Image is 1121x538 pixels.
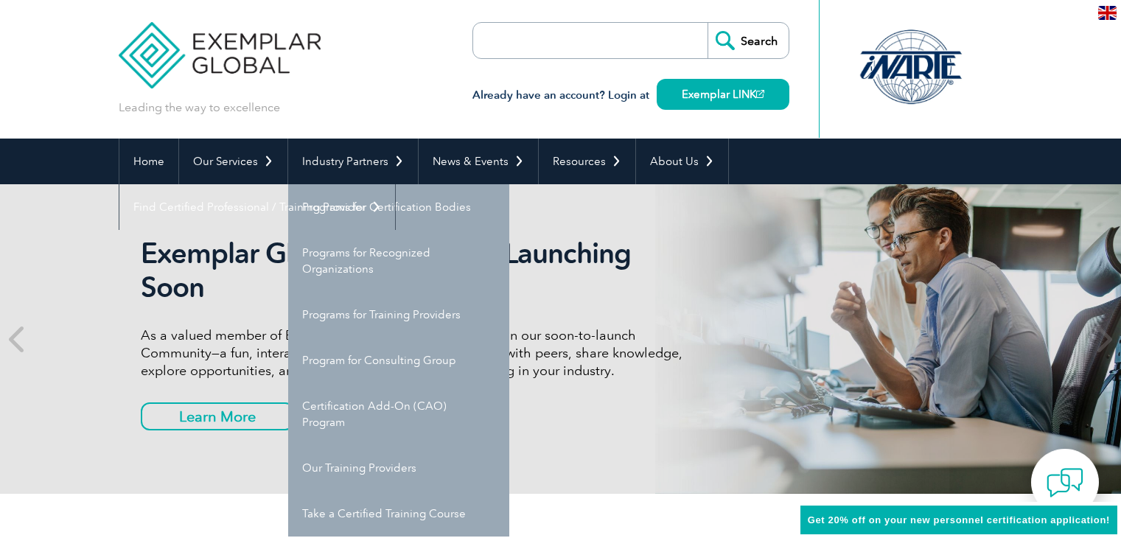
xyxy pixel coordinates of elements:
[288,139,418,184] a: Industry Partners
[288,184,509,230] a: Programs for Certification Bodies
[141,326,694,380] p: As a valued member of Exemplar Global, we invite you to join our soon-to-launch Community—a fun, ...
[756,90,764,98] img: open_square.png
[288,338,509,383] a: Program for Consulting Group
[808,514,1110,525] span: Get 20% off on your new personnel certification application!
[141,402,294,430] a: Learn More
[539,139,635,184] a: Resources
[119,184,395,230] a: Find Certified Professional / Training Provider
[288,383,509,445] a: Certification Add-On (CAO) Program
[1098,6,1117,20] img: en
[708,23,789,58] input: Search
[288,445,509,491] a: Our Training Providers
[1047,464,1083,501] img: contact-chat.png
[119,99,280,116] p: Leading the way to excellence
[288,292,509,338] a: Programs for Training Providers
[119,139,178,184] a: Home
[419,139,538,184] a: News & Events
[141,237,694,304] h2: Exemplar Global Community Launching Soon
[288,491,509,537] a: Take a Certified Training Course
[657,79,789,110] a: Exemplar LINK
[472,86,789,105] h3: Already have an account? Login at
[288,230,509,292] a: Programs for Recognized Organizations
[636,139,728,184] a: About Us
[179,139,287,184] a: Our Services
